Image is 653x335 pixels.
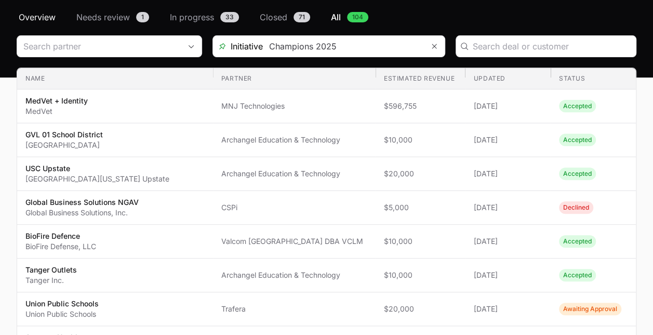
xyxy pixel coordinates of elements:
[25,231,96,241] p: BioFire Defence
[221,270,367,280] span: Archangel Education & Technology
[347,12,368,22] span: 104
[170,11,214,23] span: In progress
[25,275,77,286] p: Tanger Inc.
[465,68,550,89] th: Updated
[260,11,287,23] span: Closed
[263,36,424,57] input: Search initiatives
[221,304,367,314] span: Trafera
[384,304,457,314] span: $20,000
[221,101,367,111] span: MNJ Technologies
[76,11,130,23] span: Needs review
[17,11,636,23] nav: Deals navigation
[221,169,367,179] span: Archangel Education & Technology
[25,163,169,174] p: USC Upstate
[25,208,139,218] p: Global Business Solutions, Inc.
[136,12,149,22] span: 1
[25,106,88,117] p: MedVet
[384,135,457,145] span: $10,000
[384,270,457,280] span: $10,000
[384,202,457,213] span: $5,000
[17,36,181,57] input: Search partner
[25,130,103,140] p: GVL 01 School District
[473,202,542,213] span: [DATE]
[473,101,542,111] span: [DATE]
[473,135,542,145] span: [DATE]
[213,40,263,53] span: Initiative
[473,270,542,280] span: [DATE]
[74,11,151,23] a: Needs review1
[258,11,312,23] a: Closed71
[331,11,341,23] span: All
[221,236,367,247] span: Valcom [GEOGRAPHIC_DATA] DBA VCLM
[168,11,241,23] a: In progress33
[25,241,96,252] p: BioFire Defense, LLC
[213,68,376,89] th: Partner
[384,169,457,179] span: $20,000
[473,304,542,314] span: [DATE]
[25,140,103,150] p: [GEOGRAPHIC_DATA]
[25,265,77,275] p: Tanger Outlets
[220,12,239,22] span: 33
[181,36,202,57] div: Open
[221,135,367,145] span: Archangel Education & Technology
[384,236,457,247] span: $10,000
[376,68,465,89] th: Estimated revenue
[384,101,457,111] span: $596,755
[25,197,139,208] p: Global Business Solutions NGAV
[17,68,213,89] th: Name
[473,169,542,179] span: [DATE]
[551,68,636,89] th: Status
[25,174,169,184] p: [GEOGRAPHIC_DATA][US_STATE] Upstate
[424,36,445,57] button: Remove
[25,309,99,319] p: Union Public Schools
[25,96,88,106] p: MedVet + Identity
[473,236,542,247] span: [DATE]
[329,11,370,23] a: All104
[25,299,99,309] p: Union Public Schools
[473,40,630,53] input: Search deal or customer
[294,12,310,22] span: 71
[19,11,56,23] span: Overview
[17,11,58,23] a: Overview
[221,202,367,213] span: CSPi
